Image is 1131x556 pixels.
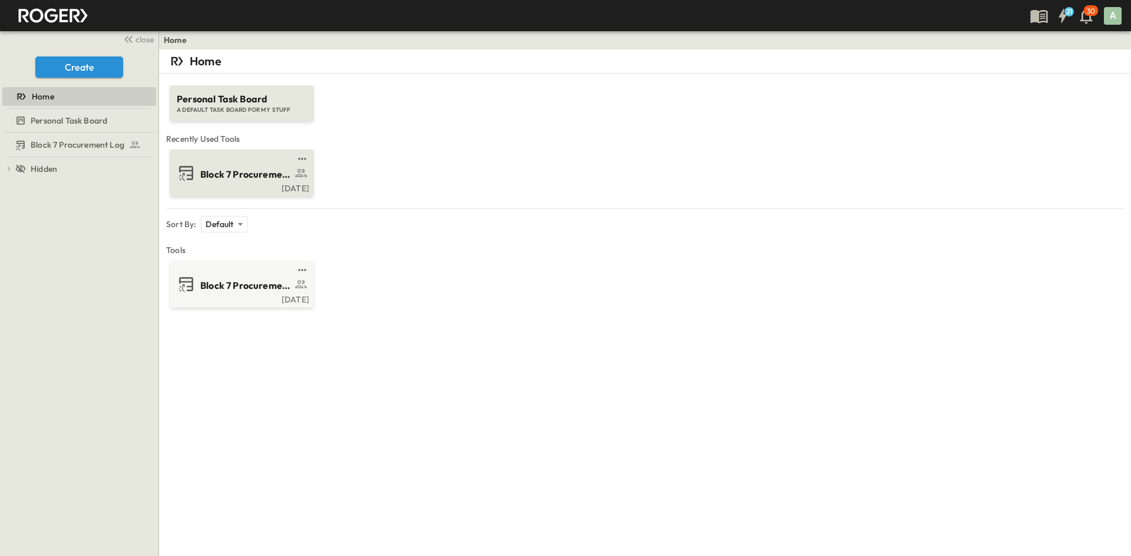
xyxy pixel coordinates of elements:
a: Block 7 Procurement Log [2,136,154,153]
p: Sort By: [166,218,196,230]
a: Home [2,88,154,105]
button: Create [35,56,123,78]
a: [DATE] [172,294,309,303]
span: Block 7 Procurement Log [200,168,292,181]
nav: breadcrumbs [164,34,194,46]
div: Personal Task Boardtest [2,111,156,130]
div: Block 7 Procurement Logtest [2,135,156,154]
button: test [295,263,309,277]
a: Home [164,34,187,46]
a: Personal Task Board [2,112,154,129]
button: 21 [1051,5,1074,26]
span: Block 7 Procurement Log [31,139,124,151]
h6: 21 [1066,7,1073,16]
p: Default [206,218,233,230]
span: Recently Used Tools [166,133,1124,145]
div: A [1104,7,1122,25]
span: Tools [166,244,1124,256]
span: Home [32,91,54,102]
p: Home [190,53,221,69]
div: Default [201,216,247,232]
button: close [118,31,156,47]
span: Personal Task Board [177,92,307,106]
span: Hidden [31,163,57,175]
span: Block 7 Procurement Log [200,279,292,292]
span: Personal Task Board [31,115,107,126]
a: Personal Task BoardA DEFAULT TASK BOARD FOR MY STUFF [168,74,315,121]
a: Block 7 Procurement Log [172,164,309,182]
p: 30 [1087,6,1095,16]
button: A [1103,6,1123,26]
span: A DEFAULT TASK BOARD FOR MY STUFF [177,106,307,114]
a: [DATE] [172,182,309,192]
button: test [295,152,309,166]
span: close [135,34,154,45]
a: Block 7 Procurement Log [172,275,309,294]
